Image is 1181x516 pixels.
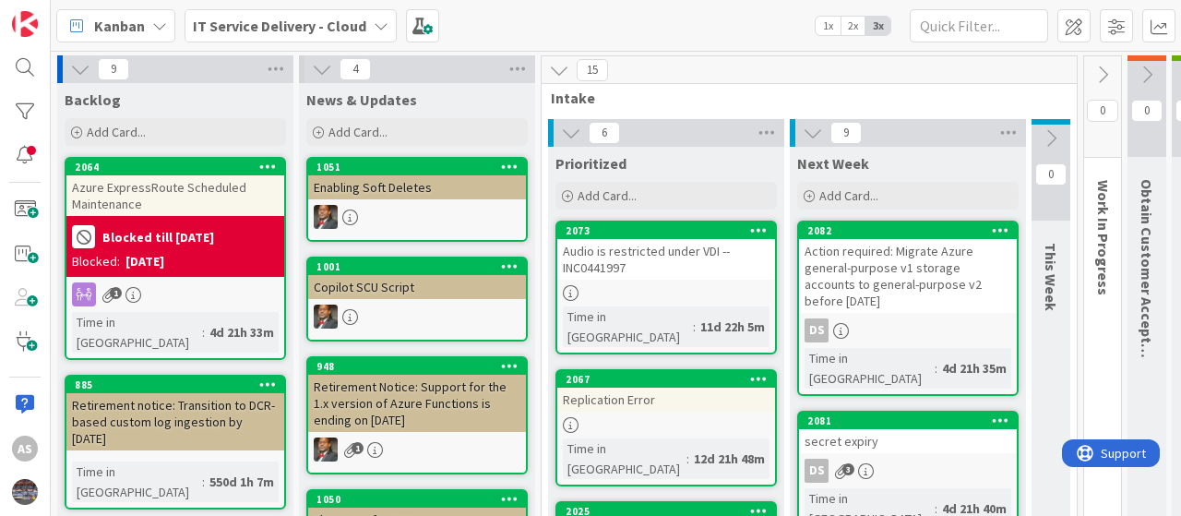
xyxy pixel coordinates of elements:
span: 1x [816,17,841,35]
div: 2082Action required: Migrate Azure general-purpose v1 storage accounts to general-purpose v2 befo... [799,222,1017,313]
img: DP [314,438,338,462]
div: 1001Copilot SCU Script [308,258,526,299]
span: 2x [841,17,865,35]
div: 1001 [316,260,526,273]
div: 12d 21h 48m [689,449,769,469]
span: 1 [110,287,122,299]
div: 1050 [316,493,526,506]
div: [DATE] [125,252,164,271]
div: DS [805,318,829,342]
div: 2064 [75,161,284,174]
span: : [935,358,937,378]
div: 948 [316,360,526,373]
div: AS [12,436,38,462]
span: 0 [1035,163,1067,186]
div: 948Retirement Notice: Support for the 1.x version of Azure Functions is ending on [DATE] [308,358,526,432]
span: : [202,472,205,492]
span: : [693,317,696,337]
div: 4d 21h 33m [205,322,279,342]
span: 3x [865,17,890,35]
div: Time in [GEOGRAPHIC_DATA] [72,462,202,502]
div: Replication Error [557,388,775,412]
span: Intake [551,89,1054,107]
span: 9 [830,122,862,144]
span: Kanban [94,15,145,37]
span: Next Week [797,154,869,173]
div: 11d 22h 5m [696,317,769,337]
span: This Week [1042,243,1060,311]
div: DP [308,438,526,462]
div: Time in [GEOGRAPHIC_DATA] [805,348,935,389]
span: 0 [1087,100,1118,122]
span: : [686,449,689,469]
span: 4 [340,58,371,80]
input: Quick Filter... [910,9,1048,42]
span: 1 [352,442,364,454]
span: Add Card... [819,187,878,204]
span: Work In Progress [1094,180,1113,295]
span: Backlog [65,90,121,109]
span: Prioritized [555,154,626,173]
span: : [202,322,205,342]
div: 885 [75,378,284,391]
img: DP [314,305,338,329]
span: 0 [1131,100,1163,122]
span: Add Card... [87,124,146,140]
div: 550d 1h 7m [205,472,279,492]
div: 948 [308,358,526,375]
div: Retirement notice: Transition to DCR-based custom log ingestion by [DATE] [66,393,284,450]
div: 2073 [566,224,775,237]
div: 885 [66,377,284,393]
div: Enabling Soft Deletes [308,175,526,199]
div: 2081secret expiry [799,413,1017,453]
div: 2067Replication Error [557,371,775,412]
div: 2073 [557,222,775,239]
span: Add Card... [328,124,388,140]
span: 9 [98,58,129,80]
div: secret expiry [799,429,1017,453]
div: 1051 [316,161,526,174]
div: 4d 21h 35m [937,358,1011,378]
span: 6 [589,122,620,144]
div: Time in [GEOGRAPHIC_DATA] [563,306,693,347]
span: Obtain Customer Acceptance [1138,179,1156,376]
div: 2081 [807,414,1017,427]
span: 15 [577,59,608,81]
div: 2064 [66,159,284,175]
div: 2082 [807,224,1017,237]
div: Time in [GEOGRAPHIC_DATA] [72,312,202,353]
div: Retirement Notice: Support for the 1.x version of Azure Functions is ending on [DATE] [308,375,526,432]
img: Visit kanbanzone.com [12,11,38,37]
div: Audio is restricted under VDI --INC0441997 [557,239,775,280]
div: DP [308,305,526,329]
div: DS [805,459,829,483]
div: 1001 [308,258,526,275]
div: 1050 [308,491,526,508]
div: Azure ExpressRoute Scheduled Maintenance [66,175,284,216]
div: 2067 [557,371,775,388]
div: DS [799,318,1017,342]
div: 885Retirement notice: Transition to DCR-based custom log ingestion by [DATE] [66,377,284,450]
div: 2067 [566,373,775,386]
span: Add Card... [578,187,637,204]
div: Blocked: [72,252,120,271]
span: 3 [842,463,854,475]
div: 2064Azure ExpressRoute Scheduled Maintenance [66,159,284,216]
div: Time in [GEOGRAPHIC_DATA] [563,438,686,479]
div: 1051 [308,159,526,175]
div: DS [799,459,1017,483]
div: 2073Audio is restricted under VDI --INC0441997 [557,222,775,280]
span: Support [39,3,84,25]
img: avatar [12,479,38,505]
div: 1051Enabling Soft Deletes [308,159,526,199]
div: 2081 [799,413,1017,429]
div: DP [308,205,526,229]
b: IT Service Delivery - Cloud [193,17,366,35]
div: Action required: Migrate Azure general-purpose v1 storage accounts to general-purpose v2 before [... [799,239,1017,313]
span: News & Updates [306,90,417,109]
div: 2082 [799,222,1017,239]
img: DP [314,205,338,229]
b: Blocked till [DATE] [102,231,214,244]
div: Copilot SCU Script [308,275,526,299]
